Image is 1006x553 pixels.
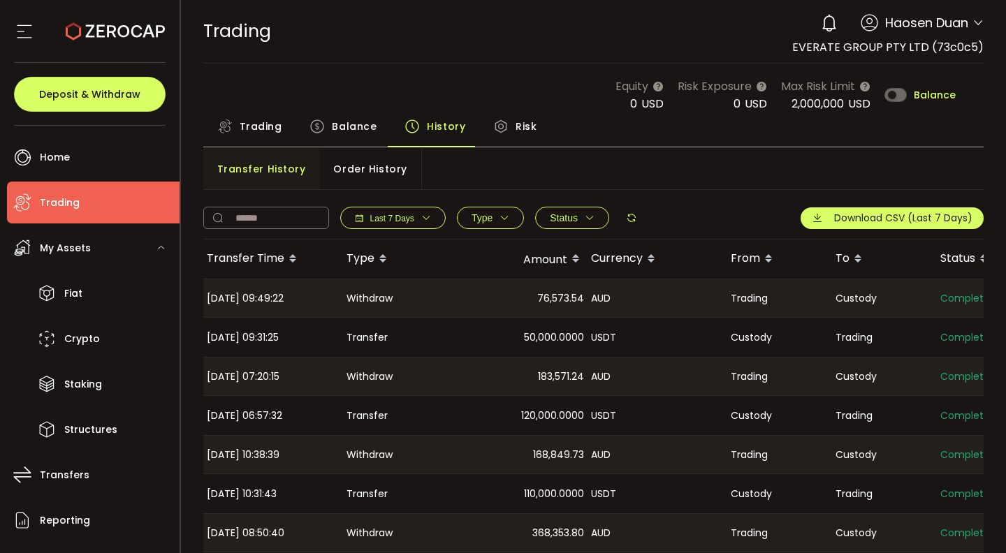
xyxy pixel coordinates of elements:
[591,408,616,424] span: USDT
[885,13,968,32] span: Haosen Duan
[591,447,611,463] span: AUD
[347,525,393,541] span: Withdraw
[535,207,609,229] button: Status
[40,147,70,168] span: Home
[347,369,393,385] span: Withdraw
[836,369,877,385] span: Custody
[745,96,767,112] span: USD
[521,408,584,424] span: 120,000.0000
[538,369,584,385] span: 183,571.24
[591,330,616,346] span: USDT
[836,408,873,424] span: Trading
[333,155,407,183] span: Order History
[731,525,768,541] span: Trading
[472,212,493,223] span: Type
[347,290,393,307] span: Withdraw
[914,90,956,100] span: Balance
[427,112,465,140] span: History
[332,112,377,140] span: Balance
[836,290,877,307] span: Custody
[207,290,284,307] span: [DATE] 09:49:22
[347,447,393,463] span: Withdraw
[678,78,752,95] span: Risk Exposure
[40,465,89,485] span: Transfers
[64,283,82,304] span: Fiat
[731,330,772,346] span: Custody
[516,112,537,140] span: Risk
[64,374,102,395] span: Staking
[588,247,727,271] div: Currency
[347,330,388,346] span: Transfer
[836,330,873,346] span: Trading
[940,330,996,346] span: Completed
[630,96,637,112] span: 0
[207,525,284,541] span: [DATE] 08:50:40
[591,525,611,541] span: AUD
[457,207,524,229] button: Type
[203,247,343,271] div: Transfer Time
[731,486,772,502] span: Custody
[207,408,282,424] span: [DATE] 06:57:32
[207,486,277,502] span: [DATE] 10:31:43
[591,369,611,385] span: AUD
[832,247,937,271] div: To
[550,212,578,223] span: Status
[524,486,584,502] span: 110,000.0000
[836,447,877,463] span: Custody
[347,408,388,424] span: Transfer
[207,369,279,385] span: [DATE] 07:20:15
[591,486,616,502] span: USDT
[203,19,271,43] span: Trading
[591,290,611,307] span: AUD
[731,408,772,424] span: Custody
[64,329,100,349] span: Crypto
[347,486,388,502] span: Transfer
[14,77,166,112] button: Deposit & Withdraw
[940,290,996,307] span: Completed
[731,447,768,463] span: Trading
[792,96,844,112] span: 2,000,000
[731,290,768,307] span: Trading
[836,525,877,541] span: Custody
[615,78,648,95] span: Equity
[940,369,996,385] span: Completed
[727,247,832,271] div: From
[848,96,870,112] span: USD
[537,290,584,307] span: 76,573.54
[340,207,446,229] button: Last 7 Days
[40,238,91,258] span: My Assets
[370,214,414,223] span: Last 7 Days
[641,96,664,112] span: USD
[217,155,306,183] span: Transfer History
[64,420,117,440] span: Structures
[731,369,768,385] span: Trading
[840,402,1006,553] iframe: Chat Widget
[836,486,873,502] span: Trading
[207,447,279,463] span: [DATE] 10:38:39
[834,211,972,226] span: Download CSV (Last 7 Days)
[343,247,448,271] div: Type
[40,193,80,213] span: Trading
[734,96,741,112] span: 0
[207,330,279,346] span: [DATE] 09:31:25
[448,247,588,271] div: Amount
[240,112,282,140] span: Trading
[524,330,584,346] span: 50,000.0000
[792,39,984,55] span: EVERATE GROUP PTY LTD (73c0c5)
[40,510,90,531] span: Reporting
[532,525,584,541] span: 368,353.80
[781,78,855,95] span: Max Risk Limit
[39,89,140,99] span: Deposit & Withdraw
[533,447,584,463] span: 168,849.73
